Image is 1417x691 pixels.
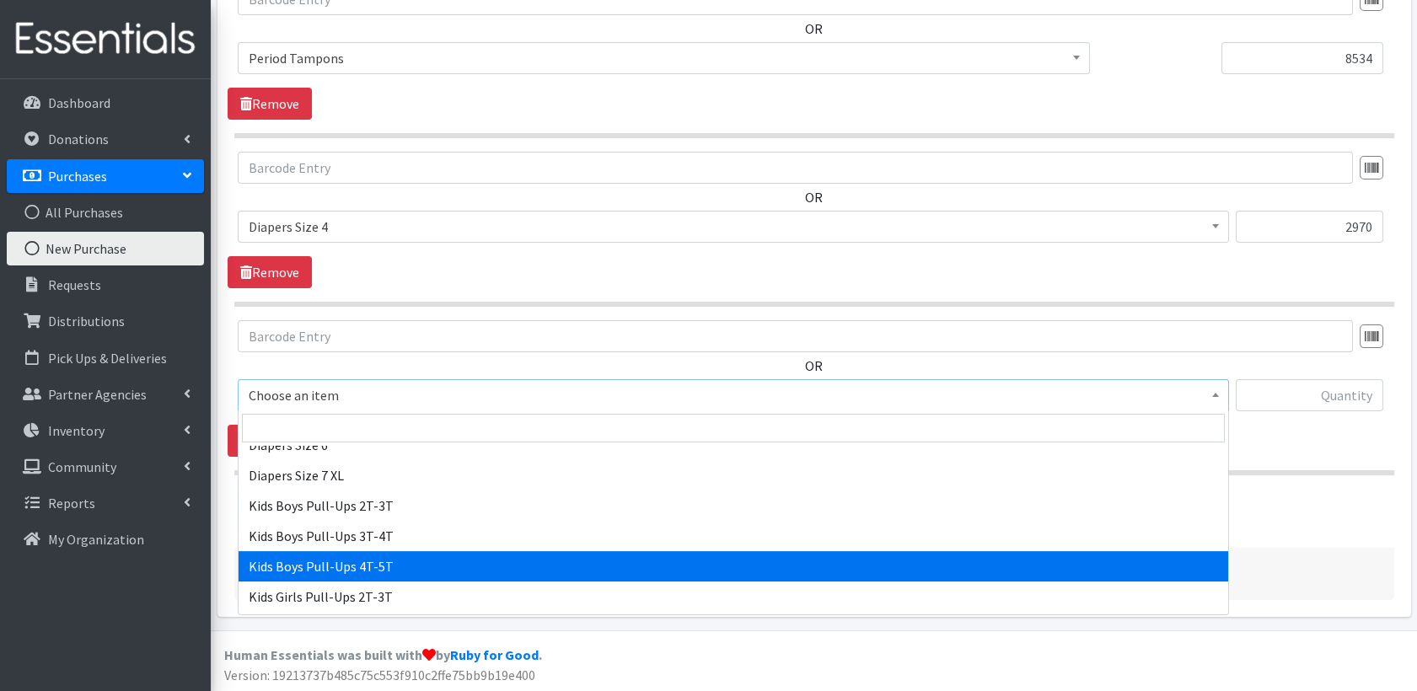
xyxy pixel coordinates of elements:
[238,42,1090,74] span: Period Tampons
[1236,211,1383,243] input: Quantity
[48,168,107,185] p: Purchases
[239,490,1228,521] li: Kids Boys Pull-Ups 2T-3T
[48,131,109,147] p: Donations
[48,458,116,475] p: Community
[224,667,535,683] span: Version: 19213737b485c75c553f910c2ffe75bb9b19e400
[239,612,1228,642] li: Kids Girls Pull-Ups 3T-4T
[238,211,1229,243] span: Diapers Size 4
[228,88,312,120] a: Remove
[224,646,542,663] strong: Human Essentials was built with by .
[7,159,204,193] a: Purchases
[7,122,204,156] a: Donations
[7,304,204,338] a: Distributions
[239,551,1228,581] li: Kids Boys Pull-Ups 4T-5T
[48,531,144,548] p: My Organization
[450,646,539,663] a: Ruby for Good
[249,383,1218,407] span: Choose an item
[48,422,105,439] p: Inventory
[7,522,204,556] a: My Organization
[7,341,204,375] a: Pick Ups & Deliveries
[805,187,823,207] label: OR
[1221,42,1383,74] input: Quantity
[7,450,204,484] a: Community
[48,94,110,111] p: Dashboard
[48,386,147,403] p: Partner Agencies
[48,313,125,329] p: Distributions
[238,320,1353,352] input: Barcode Entry
[239,581,1228,612] li: Kids Girls Pull-Ups 2T-3T
[238,152,1353,184] input: Barcode Entry
[805,19,823,39] label: OR
[228,425,312,457] a: Remove
[7,414,204,447] a: Inventory
[7,196,204,229] a: All Purchases
[48,276,101,293] p: Requests
[7,378,204,411] a: Partner Agencies
[7,11,204,67] img: HumanEssentials
[7,486,204,520] a: Reports
[7,232,204,265] a: New Purchase
[7,268,204,302] a: Requests
[48,350,167,367] p: Pick Ups & Deliveries
[805,356,823,376] label: OR
[249,215,1218,238] span: Diapers Size 4
[228,256,312,288] a: Remove
[48,495,95,512] p: Reports
[7,86,204,120] a: Dashboard
[239,521,1228,551] li: Kids Boys Pull-Ups 3T-4T
[238,379,1229,411] span: Choose an item
[249,46,1079,70] span: Period Tampons
[239,460,1228,490] li: Diapers Size 7 XL
[1236,379,1383,411] input: Quantity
